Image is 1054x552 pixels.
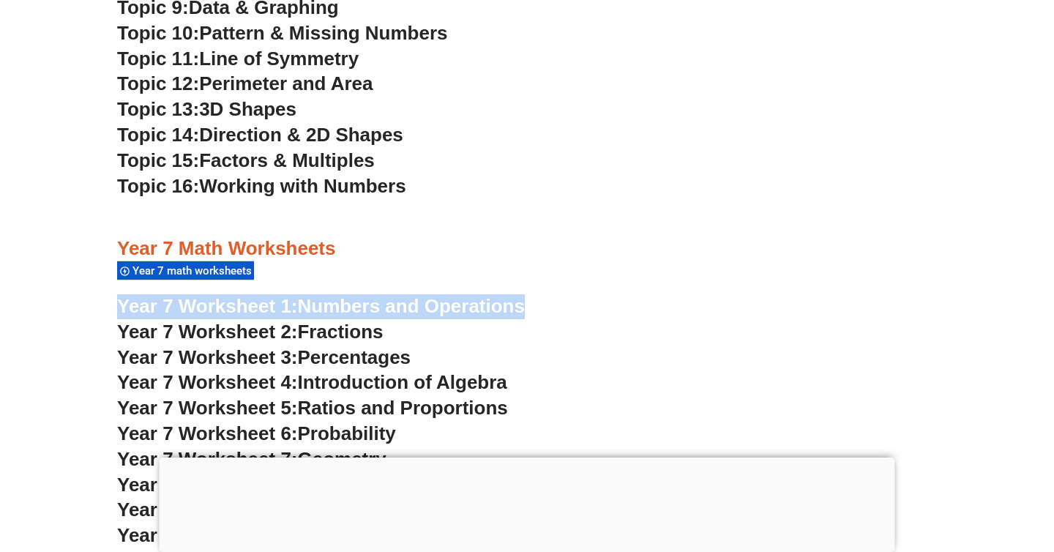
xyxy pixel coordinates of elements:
a: Year 7 Worksheet 3:Percentages [117,346,411,368]
a: Topic 12:Perimeter and Area [117,72,373,94]
span: Topic 16: [117,175,199,197]
span: Year 7 Worksheet 6: [117,422,298,444]
span: Year 7 Worksheet 3: [117,346,298,368]
span: Year 7 Worksheet 10: [117,524,308,546]
div: Year 7 math worksheets [117,261,254,280]
h3: Year 7 Math Worksheets [117,236,937,261]
span: Year 7 Worksheet 5: [117,397,298,419]
span: 3D Shapes [199,98,296,120]
a: Topic 14:Direction & 2D Shapes [117,124,403,146]
a: Year 7 Worksheet 1:Numbers and Operations [117,295,525,317]
span: Ratios and Proportions [298,397,508,419]
span: Working with Numbers [199,175,405,197]
span: Year 7 Worksheet 4: [117,371,298,393]
span: Year 7 Worksheet 8: [117,474,298,496]
span: Geometry [298,448,386,470]
span: Topic 14: [117,124,199,146]
a: Year 7 Worksheet 9:Data and Statistics [117,499,468,521]
span: Percentages [298,346,411,368]
span: Pattern & Missing Numbers [199,22,447,44]
a: Year 7 Worksheet 8:Measurements [117,474,430,496]
span: Line of Symmetry [199,48,359,70]
a: Year 7 Worksheet 10:Real-life Problem Solving [117,524,537,546]
a: Year 7 Worksheet 5:Ratios and Proportions [117,397,508,419]
span: Direction & 2D Shapes [199,124,403,146]
span: Introduction of Algebra [298,371,507,393]
a: Year 7 Worksheet 6:Probability [117,422,396,444]
a: Topic 15:Factors & Multiples [117,149,375,171]
iframe: Chat Widget [803,387,1054,552]
span: Year 7 math worksheets [132,264,256,277]
a: Year 7 Worksheet 2:Fractions [117,321,383,343]
a: Topic 10:Pattern & Missing Numbers [117,22,447,44]
span: Topic 11: [117,48,199,70]
a: Topic 13:3D Shapes [117,98,296,120]
span: Year 7 Worksheet 2: [117,321,298,343]
a: Year 7 Worksheet 7:Geometry [117,448,386,470]
span: Probability [298,422,396,444]
span: Topic 10: [117,22,199,44]
iframe: Advertisement [160,458,895,548]
span: Topic 12: [117,72,199,94]
span: Fractions [298,321,384,343]
span: Numbers and Operations [298,295,525,317]
span: Factors & Multiples [199,149,375,171]
span: Topic 13: [117,98,199,120]
a: Year 7 Worksheet 4:Introduction of Algebra [117,371,507,393]
span: Topic 15: [117,149,199,171]
span: Year 7 Worksheet 1: [117,295,298,317]
span: Year 7 Worksheet 9: [117,499,298,521]
span: Perimeter and Area [199,72,373,94]
a: Topic 11:Line of Symmetry [117,48,359,70]
span: Year 7 Worksheet 7: [117,448,298,470]
a: Topic 16:Working with Numbers [117,175,406,197]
